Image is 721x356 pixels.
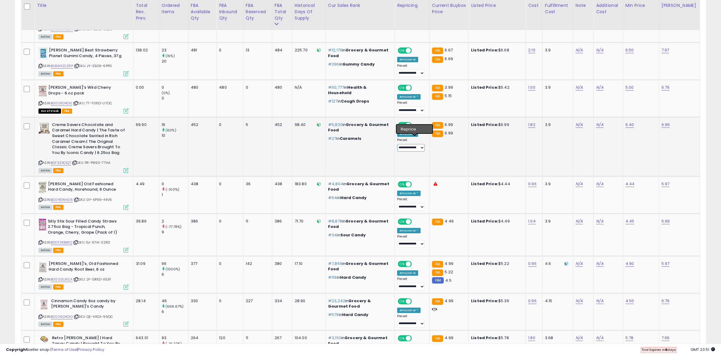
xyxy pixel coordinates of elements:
[340,232,366,238] span: Sour Candy
[328,218,342,224] span: #8,878
[328,335,388,346] span: Grocery & Gourmet Food
[471,2,523,9] div: Listed Price
[219,48,239,53] div: 0
[38,48,47,60] img: 41XBTAvI-BL._SL40_.jpg
[528,298,537,304] a: 0.96
[37,2,131,9] div: Title
[219,2,241,21] div: FBA inbound Qty
[662,335,670,341] a: 7.99
[662,47,669,53] a: 7.97
[162,309,188,315] div: 6
[328,2,392,9] div: Cur Sales Rank
[545,298,568,304] div: 4.15
[596,2,620,15] div: Additional Cost
[445,93,452,99] span: 5.15
[162,2,186,15] div: Ordered Items
[328,298,390,309] p: in
[397,197,425,211] div: Preset:
[162,192,188,198] div: 1
[246,85,267,90] div: 0
[445,269,453,275] span: 5.22
[53,322,63,327] span: FBA
[72,160,110,165] span: | SKU: PR-PWE0-77HA
[38,168,52,173] span: All listings currently available for purchase on Amazon
[328,195,337,201] span: #64
[596,47,603,53] a: N/A
[38,298,50,310] img: 51ObZFZ5g5L._SL40_.jpg
[662,298,670,304] a: 6.79
[53,71,63,76] span: FBA
[596,84,603,91] a: N/A
[340,275,367,280] span: Hard Candy
[445,218,454,224] span: 4.49
[398,85,406,91] span: ON
[74,27,112,32] span: | SKU: CR-2LR2-9LD0
[528,335,535,341] a: 1.80
[545,181,568,187] div: 3.9
[471,218,498,224] b: Listed Price:
[471,261,498,266] b: Listed Price:
[545,261,568,266] div: 4.6
[576,335,583,341] a: N/A
[136,181,154,187] div: 4.49
[342,61,375,67] span: Gummy Candy
[191,335,212,341] div: 264
[275,122,287,127] div: 452
[471,298,498,304] b: Listed Price:
[528,122,535,128] a: 1.82
[471,122,521,127] div: $6.99
[471,181,521,187] div: $4.44
[411,85,421,91] span: OFF
[295,2,323,21] div: Historical Days Of Supply
[275,2,290,21] div: FBA Total Qty
[136,335,154,341] div: 643.01
[341,98,370,104] span: Cough Drops
[38,205,52,210] span: All listings currently available for purchase on Amazon
[471,48,521,53] div: $6.68
[136,219,154,224] div: 39.86
[471,335,498,341] b: Listed Price:
[38,248,52,253] span: All listings currently available for purchase on Amazon
[295,122,321,127] div: 98.40
[340,195,367,201] span: Hard Candy
[576,84,583,91] a: N/A
[74,63,112,68] span: | SKU: JY-E5G9-6PPG
[166,128,176,133] small: (60%)
[38,85,129,113] div: ASIN:
[162,298,188,304] div: 46
[162,181,188,187] div: 0
[275,298,287,304] div: 334
[53,168,63,173] span: FBA
[625,218,634,224] a: 4.45
[328,219,390,229] p: in
[275,219,287,224] div: 386
[38,298,129,326] div: ASIN:
[51,197,73,202] a: B00461NHD6
[74,197,112,202] span: | SKU: GY-KP99-44V6
[397,314,425,328] div: Preset:
[136,261,154,266] div: 31.09
[328,122,389,133] span: Grocery & Gourmet Food
[62,109,72,114] span: FBA
[432,298,443,305] small: FBA
[596,218,603,224] a: N/A
[166,54,175,58] small: (15%)
[166,304,184,309] small: (666.67%)
[576,218,583,224] a: N/A
[625,335,634,341] a: 5.78
[53,34,63,39] span: FBA
[38,284,52,290] span: All listings currently available for purchase on Amazon
[136,122,154,127] div: 69.90
[445,56,453,62] span: 6.69
[545,2,570,15] div: Fulfillment Cost
[432,122,443,129] small: FBA
[51,347,77,352] a: Terms of Use
[166,224,181,229] small: (-77.78%)
[596,335,603,341] a: N/A
[219,335,239,341] div: 120
[397,277,425,290] div: Preset:
[246,335,267,341] div: 11
[328,312,390,318] p: in
[38,85,47,97] img: 41EL5HVsoiL._SL40_.jpg
[625,2,656,9] div: Min Price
